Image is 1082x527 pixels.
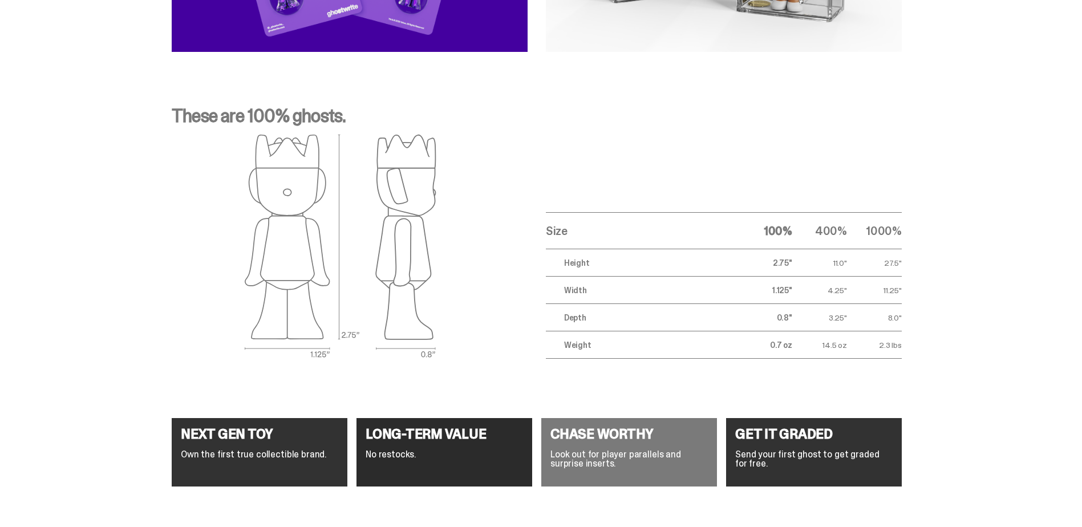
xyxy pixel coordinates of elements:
p: Send your first ghost to get graded for free. [735,450,893,468]
td: Height [546,249,737,277]
p: No restocks. [366,450,523,459]
td: Weight [546,331,737,359]
th: Size [546,213,737,249]
td: 14.5 oz [792,331,847,359]
td: 8.0" [847,304,902,331]
td: 0.7 oz [737,331,792,359]
td: 27.5" [847,249,902,277]
td: 3.25" [792,304,847,331]
th: 100% [737,213,792,249]
td: 2.3 lbs [847,331,902,359]
th: 400% [792,213,847,249]
p: Own the first true collectible brand. [181,450,338,459]
h4: GET IT GRADED [735,427,893,441]
td: Depth [546,304,737,331]
td: 11.0" [792,249,847,277]
td: 0.8" [737,304,792,331]
img: ghost outlines spec [245,134,436,359]
td: 2.75" [737,249,792,277]
td: Width [546,277,737,304]
th: 1000% [847,213,902,249]
td: 1.125" [737,277,792,304]
h4: LONG-TERM VALUE [366,427,523,441]
h4: NEXT GEN TOY [181,427,338,441]
p: Look out for player parallels and surprise inserts. [550,450,708,468]
td: 11.25" [847,277,902,304]
p: These are 100% ghosts. [172,107,902,134]
td: 4.25" [792,277,847,304]
h4: CHASE WORTHY [550,427,708,441]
